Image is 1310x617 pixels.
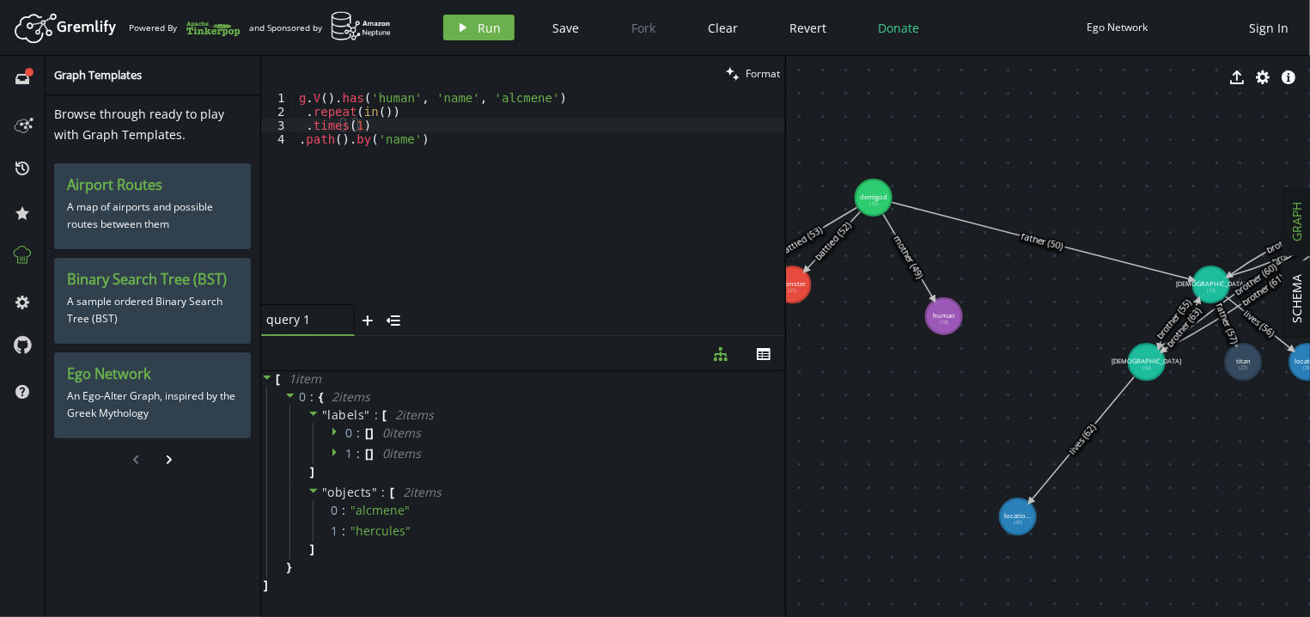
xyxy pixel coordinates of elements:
[1249,20,1289,36] span: Sign In
[709,20,739,36] span: Clear
[632,20,656,36] span: Fork
[777,15,840,40] button: Revert
[261,577,268,593] span: ]
[350,502,410,518] span: " alcmene "
[331,503,350,518] span: 0
[322,484,328,500] span: "
[1289,203,1306,242] span: GRAPH
[1207,287,1216,294] tspan: (33)
[67,176,238,194] h3: Airport Routes
[383,407,387,423] span: [
[319,389,323,405] span: {
[54,106,224,143] span: Browse through ready to play with Graph Templates.
[311,389,315,405] span: :
[350,522,411,539] span: " hercules "
[67,271,238,289] h3: Binary Search Tree (BST)
[390,485,394,500] span: [
[721,56,785,91] button: Format
[940,319,948,326] tspan: (18)
[375,407,379,423] span: :
[345,445,353,461] span: 1
[67,194,238,237] p: A map of airports and possible routes between them
[1014,519,1022,526] tspan: (45)
[54,67,142,82] span: Graph Templates
[369,425,374,441] span: ]
[696,15,752,40] button: Clear
[382,485,387,500] span: :
[1176,280,1246,289] tspan: [DEMOGRAPHIC_DATA]
[261,105,296,119] div: 2
[365,446,369,461] span: [
[788,287,796,294] tspan: (21)
[746,66,780,81] span: Format
[345,425,353,441] span: 0
[357,425,362,441] span: :
[343,503,347,518] div: :
[1004,512,1031,521] tspan: locatio...
[328,484,373,500] span: objects
[1112,357,1181,366] tspan: [DEMOGRAPHIC_DATA]
[553,20,580,36] span: Save
[261,119,296,132] div: 3
[478,20,502,36] span: Run
[372,484,378,500] span: "
[1088,21,1149,34] div: Ego Network
[332,388,370,405] span: 2 item s
[396,406,435,423] span: 2 item s
[249,11,392,44] div: and Sponsored by
[790,20,827,36] span: Revert
[261,132,296,146] div: 4
[365,425,369,441] span: [
[261,91,296,105] div: 1
[1240,15,1297,40] button: Sign In
[343,523,347,539] div: :
[284,559,291,575] span: }
[299,388,307,405] span: 0
[1142,364,1151,371] tspan: (42)
[933,311,955,320] tspan: human
[67,383,238,426] p: An Ego-Alter Graph, inspired by the Greek Mythology
[866,15,933,40] button: Donate
[879,20,920,36] span: Donate
[618,15,670,40] button: Fork
[67,289,238,332] p: A sample ordered Binary Search Tree (BST)
[779,280,806,289] tspan: monster
[443,15,515,40] button: Run
[860,192,887,201] tspan: demigod
[869,200,878,207] tspan: (15)
[1236,357,1251,366] tspan: titan
[1020,229,1065,252] text: father (50)
[365,406,371,423] span: "
[331,523,350,539] span: 1
[331,11,392,41] img: AWS Neptune
[382,445,421,461] span: 0 item s
[129,13,241,43] div: Powered By
[67,365,238,383] h3: Ego Network
[1289,275,1306,324] span: SCHEMA
[1239,364,1247,371] tspan: (27)
[308,541,314,557] span: ]
[276,371,280,387] span: [
[403,484,442,500] span: 2 item s
[328,406,365,423] span: labels
[308,464,314,480] span: ]
[369,446,374,461] span: ]
[540,15,593,40] button: Save
[322,406,328,423] span: "
[266,312,335,327] span: query 1
[382,425,421,441] span: 0 item s
[289,370,321,387] span: 1 item
[357,446,362,461] span: :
